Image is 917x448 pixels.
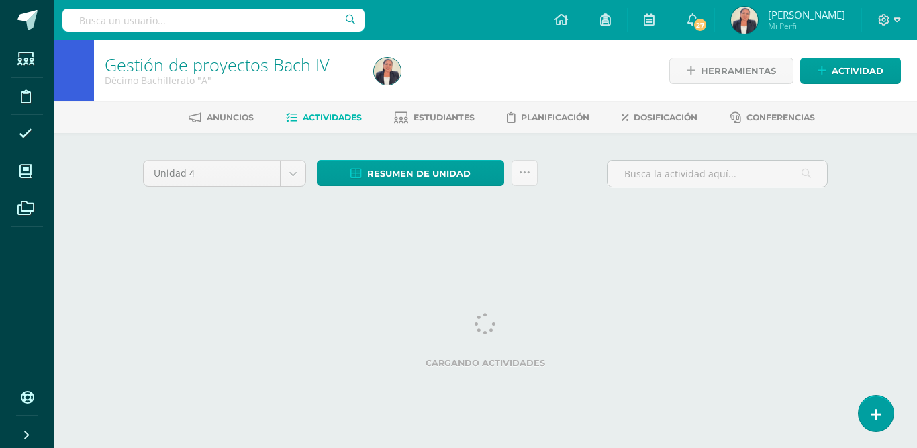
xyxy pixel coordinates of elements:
input: Busca la actividad aquí... [608,161,827,187]
a: Actividad [800,58,901,84]
span: Resumen de unidad [367,161,471,186]
span: Herramientas [701,58,776,83]
a: Dosificación [622,107,697,128]
a: Herramientas [669,58,793,84]
a: Conferencias [730,107,815,128]
a: Estudiantes [394,107,475,128]
img: 8bc7430e3f8928aa100dcf47602cf1d2.png [374,58,401,85]
span: Estudiantes [414,112,475,122]
div: Décimo Bachillerato 'A' [105,74,358,87]
span: Conferencias [746,112,815,122]
a: Planificación [507,107,589,128]
label: Cargando actividades [143,358,828,368]
a: Actividades [286,107,362,128]
a: Gestión de proyectos Bach IV [105,53,330,76]
a: Unidad 4 [144,161,305,186]
h1: Gestión de proyectos Bach IV [105,55,358,74]
a: Anuncios [189,107,254,128]
span: 27 [693,17,708,32]
span: [PERSON_NAME] [768,8,845,21]
span: Anuncios [207,112,254,122]
span: Actividad [832,58,883,83]
span: Mi Perfil [768,20,845,32]
input: Busca un usuario... [62,9,365,32]
span: Unidad 4 [154,161,270,186]
span: Dosificación [634,112,697,122]
span: Planificación [521,112,589,122]
a: Resumen de unidad [317,160,504,186]
span: Actividades [303,112,362,122]
img: 8bc7430e3f8928aa100dcf47602cf1d2.png [731,7,758,34]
